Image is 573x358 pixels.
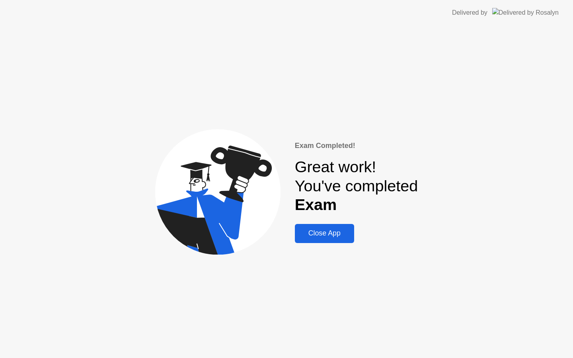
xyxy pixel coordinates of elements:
div: Delivered by [452,8,487,18]
img: Delivered by Rosalyn [492,8,559,17]
button: Close App [295,224,354,243]
div: Exam Completed! [295,140,418,151]
b: Exam [295,196,337,213]
div: Great work! You've completed [295,158,418,214]
div: Close App [297,229,352,237]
